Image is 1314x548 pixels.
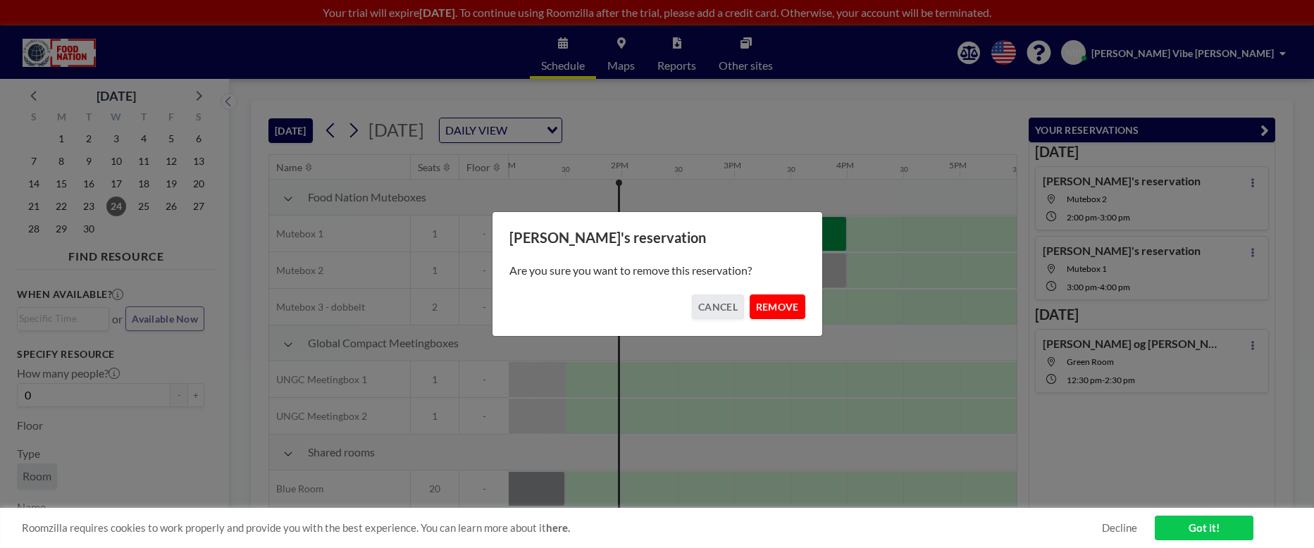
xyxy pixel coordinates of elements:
p: Are you sure you want to remove this reservation? [509,263,805,278]
button: CANCEL [692,294,744,319]
h3: [PERSON_NAME]'s reservation [509,229,805,247]
button: REMOVE [750,294,805,319]
a: Decline [1102,521,1137,535]
a: here. [546,521,570,534]
span: Roomzilla requires cookies to work properly and provide you with the best experience. You can lea... [22,521,1102,535]
a: Got it! [1155,516,1253,540]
